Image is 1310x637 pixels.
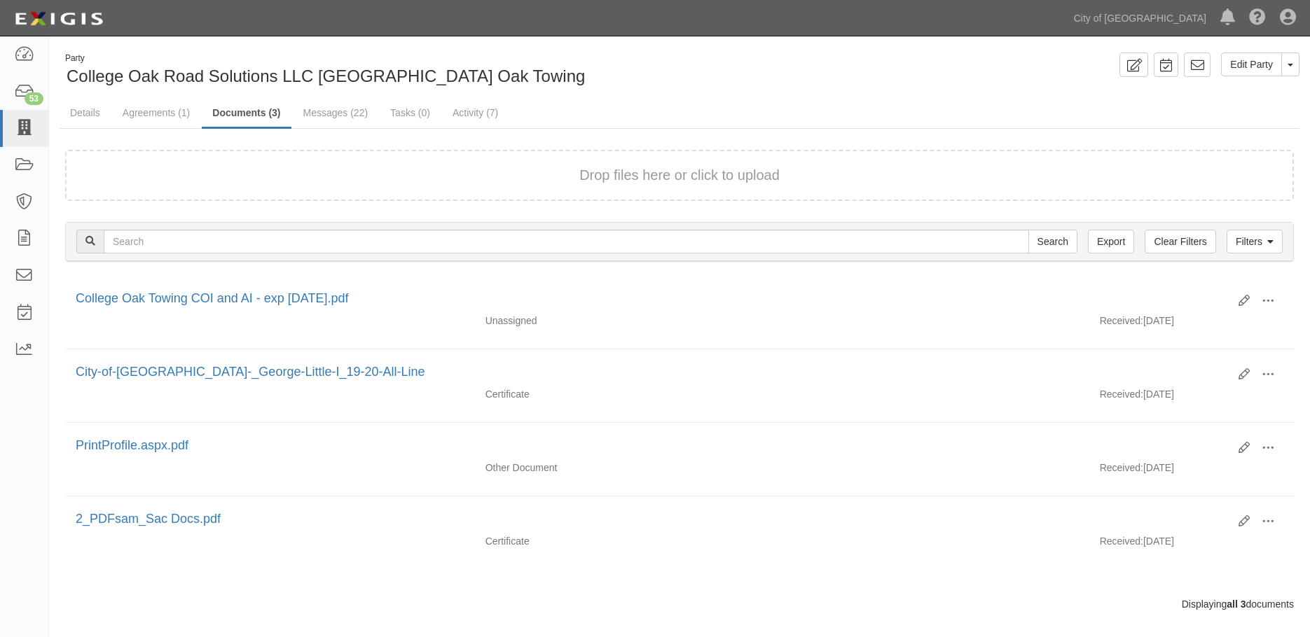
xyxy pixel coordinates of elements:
div: 53 [25,92,43,105]
a: Tasks (0) [380,99,441,127]
i: Help Center - Complianz [1249,10,1266,27]
div: College Oak Road Solutions LLC dba College Oak Towing [60,52,669,88]
div: [DATE] [1089,387,1294,408]
div: Other Document [475,461,782,475]
div: City-of-Sacramento-_George-Little-I_19-20-All-Line [76,363,1228,381]
a: City-of-[GEOGRAPHIC_DATA]-_George-Little-I_19-20-All-Line [76,365,425,379]
a: City of [GEOGRAPHIC_DATA] [1067,4,1213,32]
div: Displaying documents [55,597,1304,611]
a: College Oak Towing COI and AI - exp [DATE].pdf [76,291,349,305]
div: Certificate [475,387,782,401]
div: Effective - Expiration [782,461,1089,461]
div: College Oak Towing COI and AI - exp 3-1-2026.pdf [76,290,1228,308]
div: [DATE] [1089,461,1294,482]
div: [DATE] [1089,534,1294,555]
div: Certificate [475,534,782,548]
p: Received: [1100,461,1143,475]
a: Activity (7) [442,99,509,127]
img: logo-5460c22ac91f19d4615b14bd174203de0afe785f0fc80cf4dbbc73dc1793850b.png [11,6,107,31]
div: [DATE] [1089,314,1294,335]
div: Party [65,52,585,64]
a: Agreements (1) [112,99,200,127]
div: Effective - Expiration [782,387,1089,388]
a: Messages (22) [293,99,379,127]
a: Clear Filters [1145,230,1215,253]
p: Received: [1100,387,1143,401]
div: Effective - Expiration [782,534,1089,535]
button: Drop files here or click to upload [579,165,780,185]
div: PrintProfile.aspx.pdf [76,437,1228,455]
input: Search [104,230,1029,253]
a: Documents (3) [202,99,291,129]
span: College Oak Road Solutions LLC [GEOGRAPHIC_DATA] Oak Towing [67,66,585,85]
input: Search [1028,230,1077,253]
p: Received: [1100,314,1143,328]
b: all 3 [1227,598,1246,610]
p: Received: [1100,534,1143,548]
a: 2_PDFsam_Sac Docs.pdf [76,512,221,526]
a: Filters [1227,230,1283,253]
a: Export [1088,230,1134,253]
a: Details [60,99,111,127]
a: Edit Party [1221,52,1282,76]
a: PrintProfile.aspx.pdf [76,438,188,452]
div: Unassigned [475,314,782,328]
div: 2_PDFsam_Sac Docs.pdf [76,510,1228,528]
